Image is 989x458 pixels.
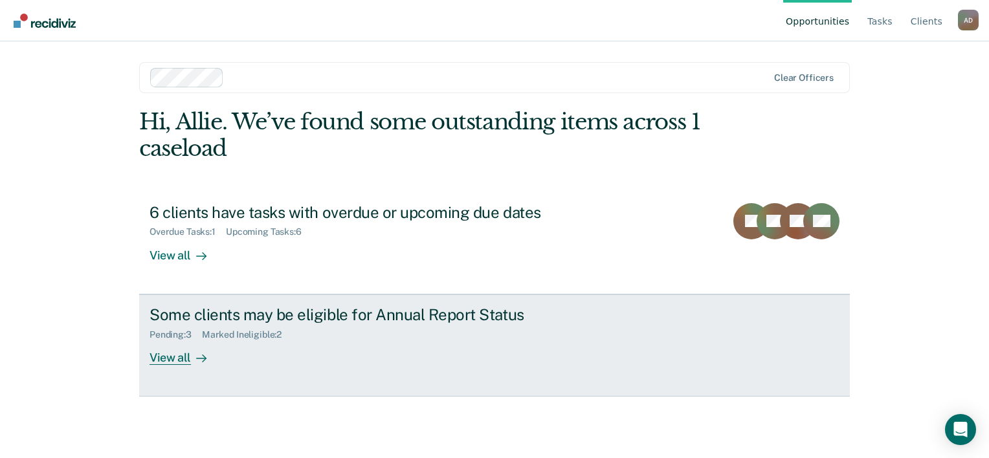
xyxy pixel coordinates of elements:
div: View all [150,340,222,365]
div: Marked Ineligible : 2 [202,329,292,340]
div: Hi, Allie. We’ve found some outstanding items across 1 caseload [139,109,707,162]
div: Open Intercom Messenger [945,414,976,445]
a: 6 clients have tasks with overdue or upcoming due datesOverdue Tasks:1Upcoming Tasks:6View all [139,193,850,294]
div: 6 clients have tasks with overdue or upcoming due dates [150,203,604,222]
div: Some clients may be eligible for Annual Report Status [150,305,604,324]
div: A D [958,10,979,30]
button: Profile dropdown button [958,10,979,30]
div: Clear officers [774,72,834,83]
img: Recidiviz [14,14,76,28]
a: Some clients may be eligible for Annual Report StatusPending:3Marked Ineligible:2View all [139,294,850,397]
div: View all [150,237,222,263]
div: Pending : 3 [150,329,202,340]
div: Upcoming Tasks : 6 [226,226,312,237]
div: Overdue Tasks : 1 [150,226,226,237]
